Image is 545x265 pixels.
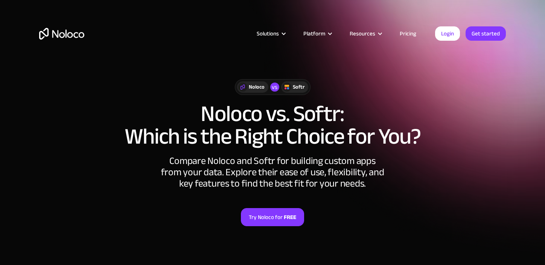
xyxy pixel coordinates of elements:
[249,83,265,91] div: Noloco
[270,83,279,92] div: vs
[466,26,506,41] a: Get started
[294,29,340,38] div: Platform
[293,83,304,91] div: Softr
[160,155,385,189] div: Compare Noloco and Softr for building custom apps from your data. Explore their ease of use, flex...
[39,103,506,148] h1: Noloco vs. Softr: Which is the Right Choice for You?
[350,29,375,38] div: Resources
[390,29,426,38] a: Pricing
[303,29,325,38] div: Platform
[340,29,390,38] div: Resources
[39,28,84,40] a: home
[257,29,279,38] div: Solutions
[435,26,460,41] a: Login
[247,29,294,38] div: Solutions
[241,208,304,226] a: Try Noloco forFREE
[284,212,296,222] strong: FREE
